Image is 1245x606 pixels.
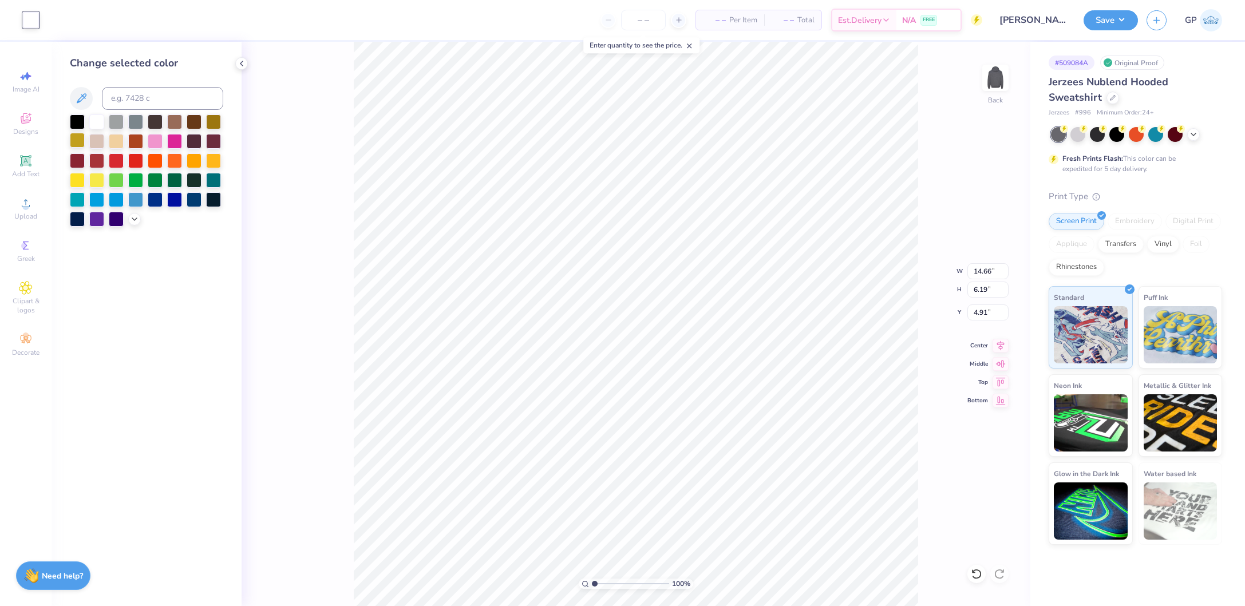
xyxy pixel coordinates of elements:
[70,56,223,71] div: Change selected color
[967,397,988,405] span: Bottom
[13,127,38,136] span: Designs
[1054,291,1084,303] span: Standard
[6,296,46,315] span: Clipart & logos
[1049,108,1069,118] span: Jerzees
[1144,468,1196,480] span: Water based Ink
[1100,56,1164,70] div: Original Proof
[1144,394,1218,451] img: Metallic & Glitter Ink
[1049,259,1104,276] div: Rhinestones
[1054,379,1082,391] span: Neon Ink
[14,212,37,221] span: Upload
[1147,236,1179,253] div: Vinyl
[1062,153,1203,174] div: This color can be expedited for 5 day delivery.
[923,16,935,24] span: FREE
[1075,108,1091,118] span: # 996
[42,571,83,581] strong: Need help?
[1054,468,1119,480] span: Glow in the Dark Ink
[1054,482,1128,540] img: Glow in the Dark Ink
[102,87,223,110] input: e.g. 7428 c
[729,14,757,26] span: Per Item
[991,9,1075,31] input: Untitled Design
[12,169,39,179] span: Add Text
[672,579,690,589] span: 100 %
[1054,306,1128,363] img: Standard
[703,14,726,26] span: – –
[1049,190,1222,203] div: Print Type
[1200,9,1222,31] img: Gene Padilla
[1185,9,1222,31] a: GP
[1084,10,1138,30] button: Save
[1144,306,1218,363] img: Puff Ink
[1097,108,1154,118] span: Minimum Order: 24 +
[771,14,794,26] span: – –
[1054,394,1128,451] img: Neon Ink
[1049,56,1094,70] div: # 509084A
[1165,213,1221,230] div: Digital Print
[967,378,988,386] span: Top
[1183,236,1210,253] div: Foil
[984,66,1007,89] img: Back
[838,14,882,26] span: Est. Delivery
[17,254,35,263] span: Greek
[1144,482,1218,540] img: Water based Ink
[13,85,39,94] span: Image AI
[967,360,988,368] span: Middle
[1108,213,1162,230] div: Embroidery
[1049,75,1168,104] span: Jerzees Nublend Hooded Sweatshirt
[988,95,1003,105] div: Back
[797,14,815,26] span: Total
[1049,236,1094,253] div: Applique
[12,348,39,357] span: Decorate
[967,342,988,350] span: Center
[621,10,666,30] input: – –
[1185,14,1197,27] span: GP
[1144,291,1168,303] span: Puff Ink
[1049,213,1104,230] div: Screen Print
[1098,236,1144,253] div: Transfers
[1144,379,1211,391] span: Metallic & Glitter Ink
[583,37,699,53] div: Enter quantity to see the price.
[902,14,916,26] span: N/A
[1062,154,1123,163] strong: Fresh Prints Flash:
